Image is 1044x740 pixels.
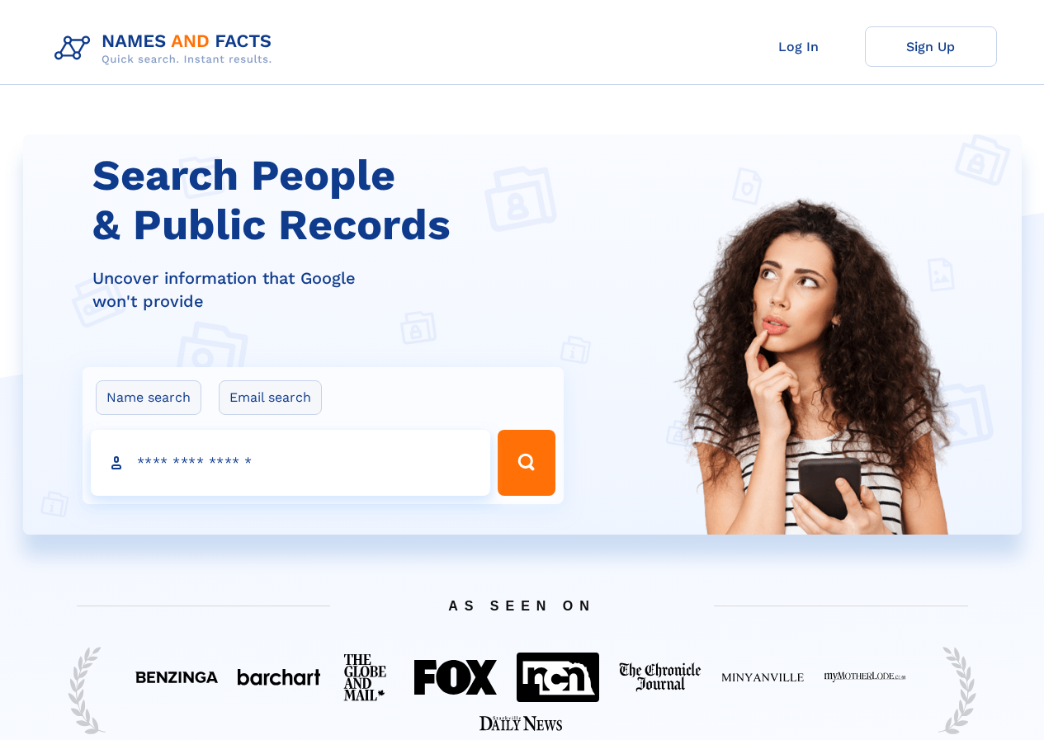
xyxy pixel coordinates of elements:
img: Logo Names and Facts [48,26,286,71]
img: Featured on Benzinga [135,672,218,683]
img: Featured on Starkville Daily News [479,716,562,731]
img: Search People and Public records [663,194,968,617]
a: Log In [733,26,865,67]
button: Search Button [498,430,555,496]
span: AS SEEN ON [52,578,993,634]
a: Sign Up [865,26,997,67]
img: Featured on NCN [517,653,599,701]
label: Email search [219,380,322,415]
input: search input [91,430,490,496]
img: Featured on BarChart [238,669,320,685]
img: Featured on The Globe And Mail [340,650,394,705]
img: Featured on Minyanville [721,672,804,683]
img: Featured on The Chronicle Journal [619,662,702,692]
h1: Search People & Public Records [92,151,574,250]
img: Featured on My Mother Lode [824,672,906,683]
img: Featured on FOX 40 [414,660,497,695]
div: Uncover information that Google won't provide [92,266,574,313]
label: Name search [96,380,201,415]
